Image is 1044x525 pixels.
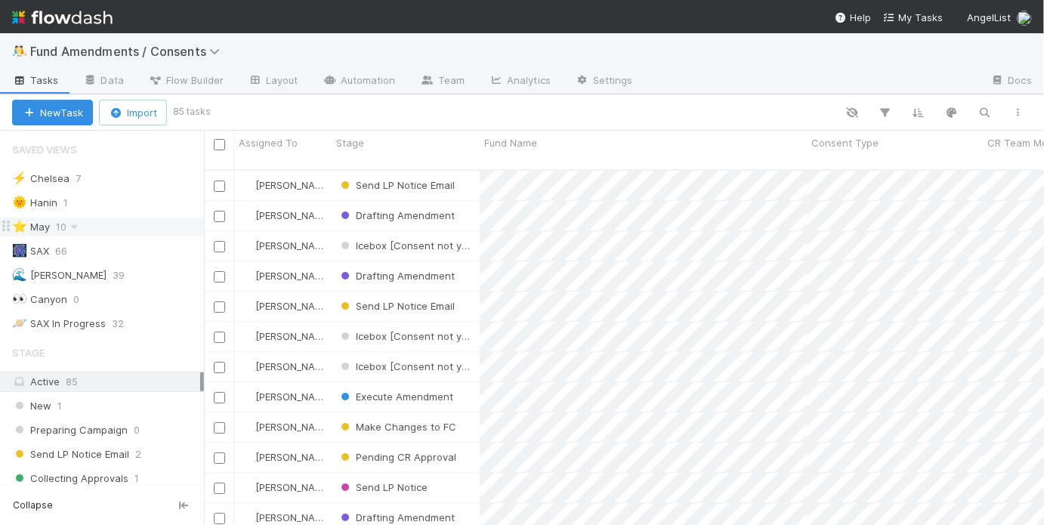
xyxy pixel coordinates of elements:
div: Hanin [12,193,57,212]
div: Canyon [12,290,67,309]
span: Icebox [Consent not yet reached] [338,239,517,252]
span: 0 [134,421,140,440]
div: Send LP Notice Email [338,298,455,313]
img: avatar_768cd48b-9260-4103-b3ef-328172ae0546.png [241,179,253,191]
div: Active [12,372,200,391]
span: Execute Amendment [338,391,453,403]
div: Pending CR Approval [338,449,456,465]
span: Pending CR Approval [338,451,456,463]
div: Make Changes to FC [338,419,456,434]
img: avatar_768cd48b-9260-4103-b3ef-328172ae0546.png [241,330,253,342]
span: Flow Builder [148,73,224,88]
img: avatar_768cd48b-9260-4103-b3ef-328172ae0546.png [241,451,253,463]
span: [PERSON_NAME] [255,300,332,312]
button: NewTask [12,100,93,125]
img: avatar_768cd48b-9260-4103-b3ef-328172ae0546.png [1017,11,1032,26]
div: May [12,218,50,236]
a: Docs [978,69,1044,94]
input: Toggle Row Selected [214,271,225,283]
div: Drafting Amendment [338,268,455,283]
span: [PERSON_NAME] [255,421,332,433]
img: logo-inverted-e16ddd16eac7371096b0.svg [12,5,113,30]
span: New [12,397,51,415]
div: Execute Amendment [338,389,453,404]
span: 🤼 [12,45,27,57]
span: Stage [336,135,364,150]
span: Icebox [Consent not yet reached] [338,360,517,372]
span: My Tasks [883,11,943,23]
div: [PERSON_NAME] [240,510,324,525]
input: Toggle All Rows Selected [214,139,225,150]
a: Team [408,69,477,94]
input: Toggle Row Selected [214,483,225,494]
span: 10 [56,218,82,236]
span: ⚡ [12,171,27,184]
span: 32 [112,314,139,333]
a: Flow Builder [136,69,236,94]
span: [PERSON_NAME] [255,209,332,221]
div: Send LP Notice Email [338,178,455,193]
img: avatar_768cd48b-9260-4103-b3ef-328172ae0546.png [241,239,253,252]
span: [PERSON_NAME] [255,179,332,191]
input: Toggle Row Selected [214,362,225,373]
span: Tasks [12,73,59,88]
span: Make Changes to FC [338,421,456,433]
span: [PERSON_NAME] [255,360,332,372]
div: SAX [12,242,49,261]
span: [PERSON_NAME] [255,270,332,282]
span: 🪐 [12,317,27,329]
span: 1 [57,397,62,415]
div: [PERSON_NAME] [240,329,324,344]
div: Send LP Notice [338,480,428,495]
div: Icebox [Consent not yet reached] [338,359,472,374]
img: avatar_768cd48b-9260-4103-b3ef-328172ae0546.png [241,391,253,403]
span: Fund Amendments / Consents [30,44,227,59]
span: 🎆 [12,244,27,257]
img: avatar_aa70801e-8de5-4477-ab9d-eb7c67de69c1.png [241,209,253,221]
div: [PERSON_NAME] [240,208,324,223]
div: [PERSON_NAME] [240,389,324,404]
span: Fund Name [484,135,537,150]
div: [PERSON_NAME] [240,480,324,495]
div: [PERSON_NAME] [240,178,324,193]
span: Collapse [13,499,53,512]
span: [PERSON_NAME] [255,451,332,463]
span: [PERSON_NAME] [255,511,332,523]
div: Icebox [Consent not yet reached] [338,238,472,253]
span: Send LP Notice [338,481,428,493]
span: Saved Views [12,134,77,165]
a: Settings [563,69,645,94]
input: Toggle Row Selected [214,301,225,313]
button: Import [99,100,167,125]
span: ⭐ [12,220,27,233]
span: Stage [12,338,45,368]
span: 7 [76,169,96,188]
input: Toggle Row Selected [214,332,225,343]
span: 🌊 [12,268,27,281]
span: Collecting Approvals [12,469,128,488]
a: My Tasks [883,10,943,25]
span: Icebox [Consent not yet reached] [338,330,517,342]
span: Send LP Notice Email [12,445,129,464]
input: Toggle Row Selected [214,452,225,464]
div: Help [835,10,871,25]
span: [PERSON_NAME] [255,391,332,403]
input: Toggle Row Selected [214,211,225,222]
img: avatar_768cd48b-9260-4103-b3ef-328172ae0546.png [241,270,253,282]
div: [PERSON_NAME] [240,268,324,283]
div: [PERSON_NAME] [240,238,324,253]
img: avatar_768cd48b-9260-4103-b3ef-328172ae0546.png [241,360,253,372]
div: Drafting Amendment [338,510,455,525]
div: [PERSON_NAME] [240,359,324,374]
span: AngelList [967,11,1011,23]
input: Toggle Row Selected [214,422,225,434]
span: Send LP Notice Email [338,300,455,312]
span: 85 [66,375,78,388]
a: Analytics [477,69,563,94]
img: avatar_768cd48b-9260-4103-b3ef-328172ae0546.png [241,511,253,523]
span: 👀 [12,292,27,305]
a: Data [71,69,136,94]
a: Automation [310,69,408,94]
a: Layout [236,69,310,94]
span: Consent Type [811,135,879,150]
